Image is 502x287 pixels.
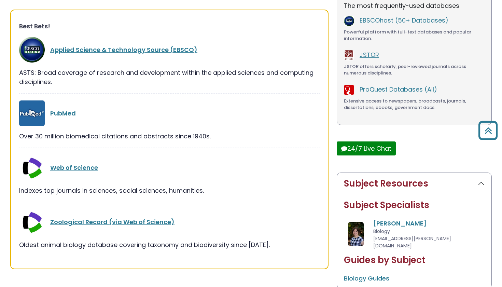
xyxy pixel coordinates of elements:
[344,274,389,283] a: Biology Guides
[373,235,451,249] span: [EMAIL_ADDRESS][PERSON_NAME][DOMAIN_NAME]
[19,186,320,195] div: Indexes top journals in sciences, social sciences, humanities.
[344,98,485,111] div: Extensive access to newspapers, broadcasts, journals, dissertations, ebooks, government docs.
[19,132,320,141] div: Over 30 million biomedical citations and abstracts since 1940s.
[19,23,320,30] h3: Best Bets!
[360,16,448,25] a: EBSCOhost (50+ Databases)
[373,228,390,235] span: Biology
[344,29,485,42] div: Powerful platform with full-text databases and popular information.
[50,163,98,172] a: Web of Science
[344,255,485,265] h2: Guides by Subject
[360,85,437,94] a: ProQuest Databases (All)
[344,200,485,210] h2: Subject Specialists
[50,109,76,118] a: PubMed
[476,124,500,137] a: Back to Top
[344,63,485,77] div: JSTOR offers scholarly, peer-reviewed journals across numerous disciplines.
[19,68,320,86] div: ASTS: Broad coverage of research and development within the applied sciences and computing discip...
[344,1,485,10] p: The most frequently-used databases
[348,222,364,246] img: Amanda Matthysse
[337,173,491,194] button: Subject Resources
[50,218,175,226] a: Zoological Record (via Web of Science)
[337,141,396,155] button: 24/7 Live Chat
[360,51,379,59] a: JSTOR
[50,45,197,54] a: Applied Science & Technology Source (EBSCO)
[373,219,427,228] a: [PERSON_NAME]
[19,240,320,249] div: Oldest animal biology database covering taxonomy and biodiversity since [DATE].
